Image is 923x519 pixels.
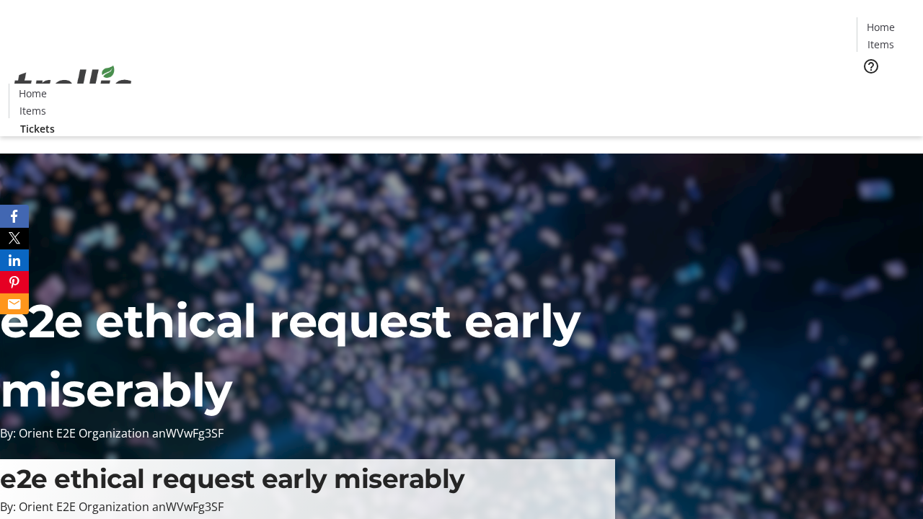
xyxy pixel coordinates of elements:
span: Tickets [20,121,55,136]
span: Items [19,103,46,118]
span: Items [867,37,894,52]
a: Tickets [9,121,66,136]
img: Orient E2E Organization anWVwFg3SF's Logo [9,50,137,122]
a: Items [9,103,56,118]
span: Home [19,86,47,101]
span: Tickets [868,84,903,99]
a: Home [857,19,904,35]
button: Help [857,52,886,81]
a: Home [9,86,56,101]
span: Home [867,19,895,35]
a: Tickets [857,84,914,99]
a: Items [857,37,904,52]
